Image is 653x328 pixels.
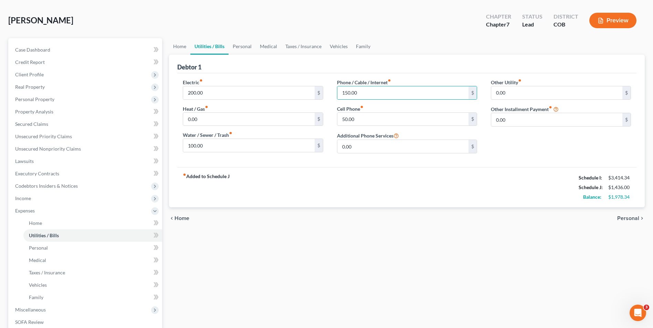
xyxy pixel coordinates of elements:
[15,208,35,214] span: Expenses
[630,305,646,321] iframe: Intercom live chat
[337,86,468,99] input: --
[491,106,552,113] label: Other Installment Payment
[29,294,43,300] span: Family
[183,86,314,99] input: --
[608,194,631,200] div: $1,978.34
[29,245,48,251] span: Personal
[15,84,45,90] span: Real Property
[486,13,511,21] div: Chapter
[29,282,47,288] span: Vehicles
[10,155,162,167] a: Lawsuits
[352,38,375,55] a: Family
[337,79,391,86] label: Phone / Cable / Internet
[468,86,477,99] div: $
[10,167,162,180] a: Executory Contracts
[15,146,81,152] span: Unsecured Nonpriority Claims
[639,216,645,221] i: chevron_right
[608,184,631,191] div: $1,436.00
[183,79,203,86] label: Electric
[608,174,631,181] div: $3,414.34
[10,106,162,118] a: Property Analysis
[23,217,162,229] a: Home
[10,118,162,130] a: Secured Claims
[326,38,352,55] a: Vehicles
[175,216,189,221] span: Home
[315,139,323,152] div: $
[554,21,578,29] div: COB
[205,105,208,109] i: fiber_manual_record
[29,232,59,238] span: Utilities / Bills
[15,72,44,77] span: Client Profile
[15,96,54,102] span: Personal Property
[169,216,175,221] i: chevron_left
[29,270,65,275] span: Taxes / Insurance
[337,140,468,153] input: --
[23,229,162,242] a: Utilities / Bills
[15,183,78,189] span: Codebtors Insiders & Notices
[15,307,46,313] span: Miscellaneous
[23,242,162,254] a: Personal
[15,47,50,53] span: Case Dashboard
[15,158,34,164] span: Lawsuits
[10,44,162,56] a: Case Dashboard
[15,319,44,325] span: SOFA Review
[15,59,45,65] span: Credit Report
[15,133,72,139] span: Unsecured Priority Claims
[337,105,364,112] label: Cell Phone
[190,38,229,55] a: Utilities / Bills
[468,140,477,153] div: $
[23,254,162,266] a: Medical
[579,175,602,181] strong: Schedule I:
[522,21,543,29] div: Lead
[468,113,477,126] div: $
[491,113,622,126] input: --
[15,109,53,114] span: Property Analysis
[579,184,603,190] strong: Schedule J:
[388,79,391,82] i: fiber_manual_record
[15,121,48,127] span: Secured Claims
[315,86,323,99] div: $
[169,38,190,55] a: Home
[177,63,201,71] div: Debtor 1
[622,113,631,126] div: $
[29,257,46,263] span: Medical
[554,13,578,21] div: District
[183,105,208,112] label: Heat / Gas
[518,79,522,82] i: fiber_manual_record
[617,216,639,221] span: Personal
[644,305,649,310] span: 3
[183,131,232,139] label: Water / Sewer / Trash
[183,173,230,202] strong: Added to Schedule J
[183,113,314,126] input: --
[29,220,42,226] span: Home
[183,139,314,152] input: --
[15,195,31,201] span: Income
[15,171,59,176] span: Executory Contracts
[583,194,601,200] strong: Balance:
[199,79,203,82] i: fiber_manual_record
[229,38,256,55] a: Personal
[337,131,399,140] label: Additional Phone Services
[589,13,636,28] button: Preview
[10,130,162,143] a: Unsecured Priority Claims
[229,131,232,135] i: fiber_manual_record
[8,15,73,25] span: [PERSON_NAME]
[337,113,468,126] input: --
[23,291,162,304] a: Family
[183,173,186,176] i: fiber_manual_record
[491,79,522,86] label: Other Utility
[10,143,162,155] a: Unsecured Nonpriority Claims
[10,56,162,68] a: Credit Report
[315,113,323,126] div: $
[506,21,509,28] span: 7
[281,38,326,55] a: Taxes / Insurance
[169,216,189,221] button: chevron_left Home
[491,86,622,99] input: --
[256,38,281,55] a: Medical
[486,21,511,29] div: Chapter
[622,86,631,99] div: $
[360,105,364,109] i: fiber_manual_record
[522,13,543,21] div: Status
[617,216,645,221] button: Personal chevron_right
[23,266,162,279] a: Taxes / Insurance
